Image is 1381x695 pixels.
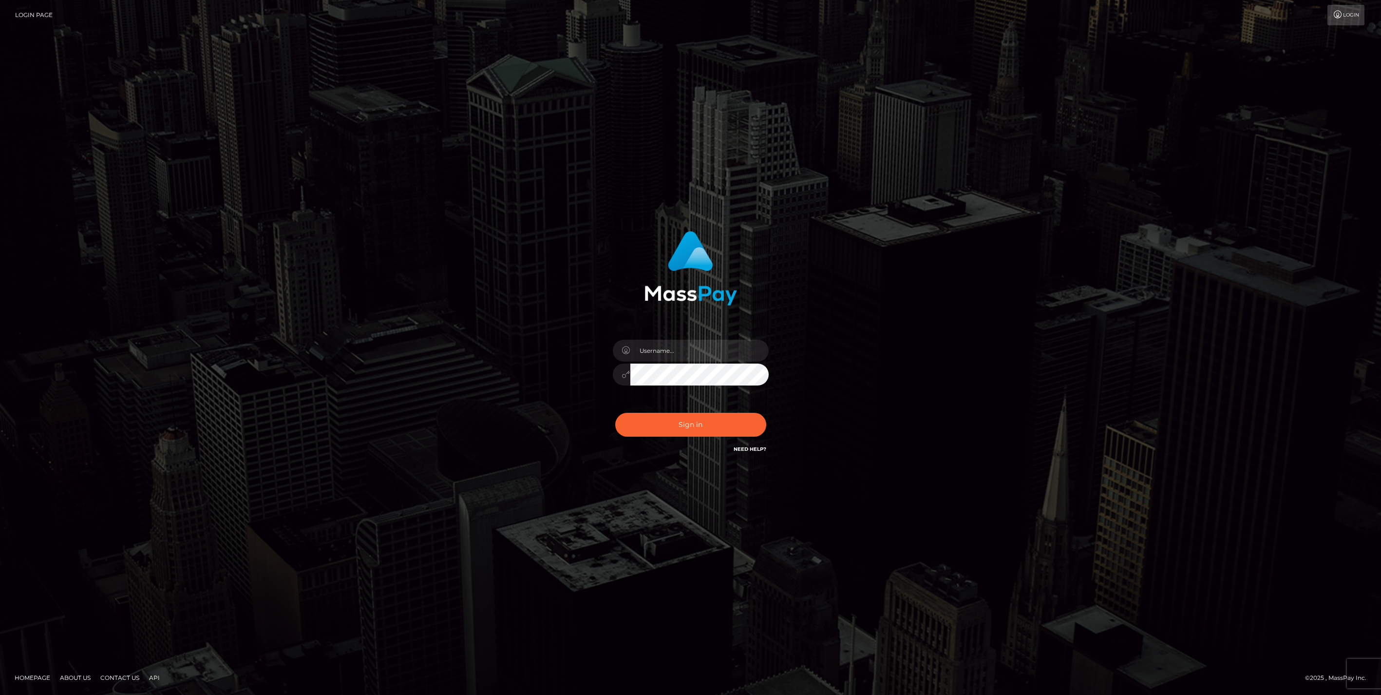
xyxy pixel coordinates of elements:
[15,5,53,25] a: Login Page
[615,413,766,437] button: Sign in
[630,340,769,362] input: Username...
[145,670,164,685] a: API
[1305,673,1374,683] div: © 2025 , MassPay Inc.
[96,670,143,685] a: Contact Us
[1327,5,1364,25] a: Login
[644,231,737,306] img: MassPay Login
[11,670,54,685] a: Homepage
[734,446,766,452] a: Need Help?
[56,670,95,685] a: About Us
